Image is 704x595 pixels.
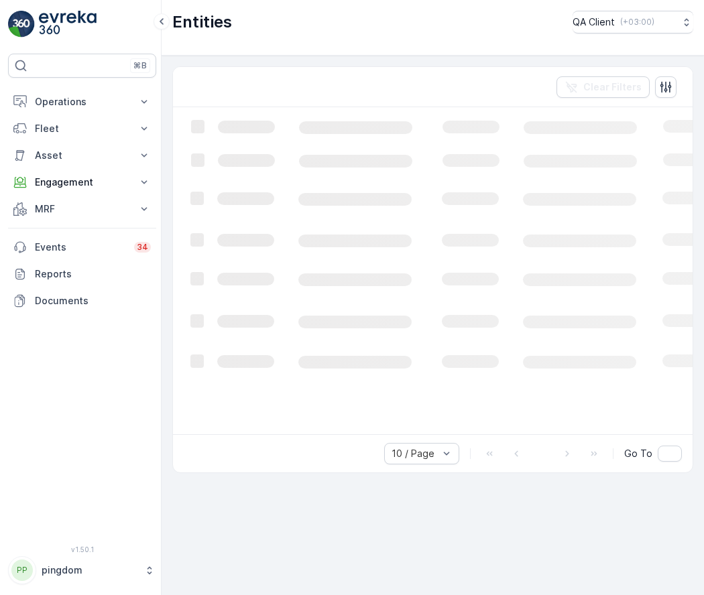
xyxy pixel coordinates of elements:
[573,15,615,29] p: QA Client
[8,169,156,196] button: Engagement
[583,80,642,94] p: Clear Filters
[624,447,652,460] span: Go To
[8,287,156,314] a: Documents
[35,122,129,135] p: Fleet
[133,60,147,71] p: ⌘B
[172,11,232,33] p: Entities
[556,76,650,98] button: Clear Filters
[35,267,151,281] p: Reports
[35,149,129,162] p: Asset
[35,202,129,216] p: MRF
[620,17,654,27] p: ( +03:00 )
[8,88,156,115] button: Operations
[35,241,126,254] p: Events
[35,176,129,189] p: Engagement
[42,564,137,577] p: pingdom
[8,115,156,142] button: Fleet
[8,556,156,584] button: PPpingdom
[35,294,151,308] p: Documents
[8,196,156,222] button: MRF
[8,142,156,169] button: Asset
[8,234,156,261] a: Events34
[11,559,33,581] div: PP
[39,11,97,38] img: logo_light-DOdMpM7g.png
[8,545,156,553] span: v 1.50.1
[8,261,156,287] a: Reports
[137,242,148,253] p: 34
[35,95,129,109] p: Operations
[573,11,693,34] button: QA Client(+03:00)
[8,11,35,38] img: logo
